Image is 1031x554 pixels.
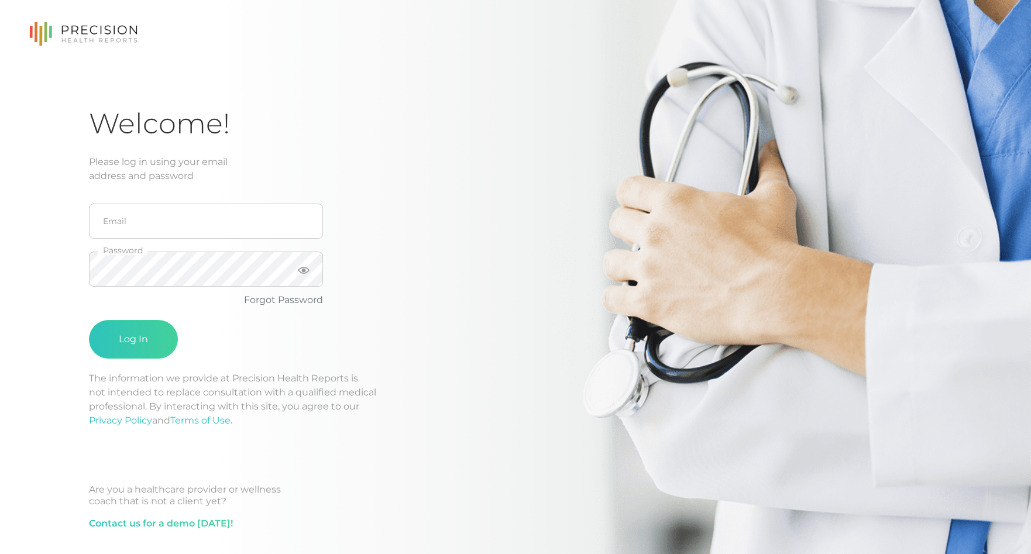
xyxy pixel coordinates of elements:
a: Privacy Policy [89,415,152,426]
div: Are you a healthcare provider or wellness coach that is not a client yet? [89,484,942,507]
p: The information we provide at Precision Health Reports is not intended to replace consultation wi... [89,371,942,428]
input: Email [89,204,323,239]
a: Terms of Use. [170,415,232,426]
a: Forgot Password [244,294,323,305]
a: Contact us for a demo [DATE]! [89,517,233,531]
h1: Welcome! [89,106,942,141]
button: Log In [89,320,178,359]
div: Please log in using your email address and password [89,155,942,183]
